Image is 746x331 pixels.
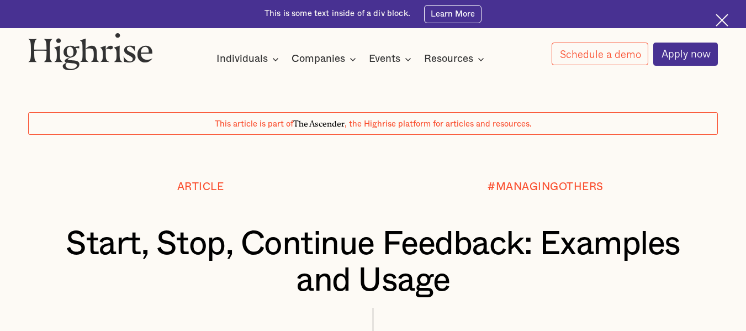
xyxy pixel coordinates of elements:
[216,52,268,66] div: Individuals
[264,8,410,19] div: This is some text inside of a div block.
[28,33,153,70] img: Highrise logo
[292,52,345,66] div: Companies
[552,43,649,65] a: Schedule a demo
[653,43,718,66] a: Apply now
[292,52,359,66] div: Companies
[716,14,728,27] img: Cross icon
[345,120,532,128] span: , the Highrise platform for articles and resources.
[216,52,282,66] div: Individuals
[177,182,224,193] div: Article
[424,5,482,23] a: Learn More
[57,226,690,299] h1: Start, Stop, Continue Feedback: Examples and Usage
[369,52,400,66] div: Events
[293,117,345,127] span: The Ascender
[369,52,415,66] div: Events
[424,52,473,66] div: Resources
[488,182,604,193] div: #MANAGINGOTHERS
[215,120,293,128] span: This article is part of
[424,52,488,66] div: Resources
